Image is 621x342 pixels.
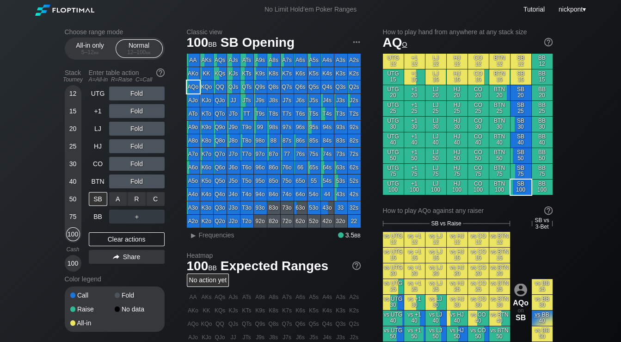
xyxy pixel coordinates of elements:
div: J3o [227,201,240,214]
div: T8o [240,134,253,147]
div: T3s [334,107,347,120]
div: 65s [307,161,320,174]
div: ▾ [556,4,587,14]
div: HJ [89,139,107,153]
div: K9o [200,121,213,134]
div: 54o [307,188,320,201]
div: A5s [307,54,320,67]
div: UTG 25 [383,101,404,116]
div: 74o [281,188,294,201]
div: 77 [281,148,294,161]
div: T9o [240,121,253,134]
div: BTN [89,174,107,188]
div: ＋ [109,210,165,224]
div: K7o [200,148,213,161]
div: Fold [109,104,165,118]
div: J8s [267,94,280,107]
div: 43o [321,201,334,214]
div: +1 40 [404,132,425,148]
div: CO 15 [468,69,489,85]
div: A2o [187,215,200,228]
div: BB 12 [532,54,553,69]
div: 32s [348,201,361,214]
div: Q9o [214,121,227,134]
div: 88 [267,134,280,147]
div: BTN 25 [489,101,510,116]
div: CO [89,157,107,171]
div: 5 – 12 [71,49,110,56]
div: J5o [227,174,240,187]
div: Stack [61,65,85,87]
h2: Choose range mode [65,28,165,36]
div: No data [115,306,159,312]
div: LJ 30 [425,117,446,132]
div: 93o [254,201,267,214]
div: 50 [66,192,80,206]
img: ellipsis.fd386fe8.svg [351,37,362,47]
div: A7o [187,148,200,161]
div: 20 [66,122,80,136]
div: Normal [118,40,160,57]
div: A2s [348,54,361,67]
div: A8s [267,54,280,67]
div: Tourney [61,76,85,83]
div: 86o [267,161,280,174]
div: Q3s [334,81,347,93]
div: 15 [66,104,80,118]
div: T4s [321,107,334,120]
div: Q6s [294,81,307,93]
div: A9s [254,54,267,67]
div: CO 75 [468,164,489,179]
div: 53o [307,201,320,214]
div: BB 100 [532,180,553,195]
div: 66 [294,161,307,174]
div: SB 30 [510,117,531,132]
div: 43s [334,188,347,201]
div: SB 75 [510,164,531,179]
div: SB 25 [510,101,531,116]
span: bb [146,49,151,56]
div: 76o [281,161,294,174]
div: 76s [294,148,307,161]
div: Q5s [307,81,320,93]
div: Fold [109,157,165,171]
div: CO 20 [468,85,489,100]
div: SB [89,192,107,206]
div: 52s [348,174,361,187]
div: A7s [281,54,294,67]
div: T2o [240,215,253,228]
div: K8o [200,134,213,147]
div: HJ 75 [447,164,467,179]
div: ATo [187,107,200,120]
div: Q6o [214,161,227,174]
div: BTN 50 [489,148,510,163]
div: 98o [254,134,267,147]
div: CO 100 [468,180,489,195]
div: J4s [321,94,334,107]
div: BTN 30 [489,117,510,132]
div: 85s [307,134,320,147]
div: SB 50 [510,148,531,163]
div: BB 20 [532,85,553,100]
div: Q4o [214,188,227,201]
div: T6s [294,107,307,120]
div: Q7s [281,81,294,93]
img: share.864f2f62.svg [113,255,119,260]
div: A4o [187,188,200,201]
div: QJo [214,94,227,107]
div: BTN 12 [489,54,510,69]
div: 75s [307,148,320,161]
h2: How to play hand from anywhere at any stack size [383,28,553,36]
div: 87o [267,148,280,161]
div: 82o [267,215,280,228]
div: A=All-in R=Raise C=Call [89,76,165,83]
div: 55 [307,174,320,187]
div: QTs [240,81,253,93]
div: Q9s [254,81,267,93]
div: BB 40 [532,132,553,148]
div: 64s [321,161,334,174]
div: SB 12 [510,54,531,69]
div: LJ 40 [425,132,446,148]
div: K5o [200,174,213,187]
div: ＋ [109,192,165,206]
